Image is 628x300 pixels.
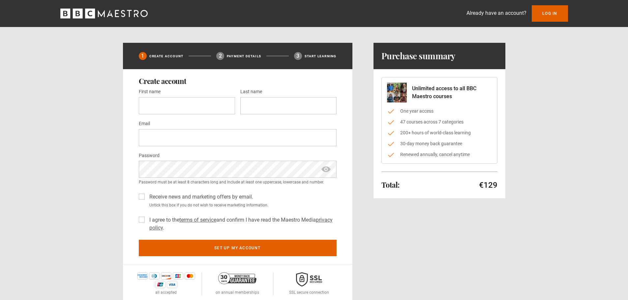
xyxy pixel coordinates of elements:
p: on annual memberships [216,289,259,295]
label: I agree to the and confirm I have read the Maestro Media . [147,216,337,232]
img: unionpay [155,281,165,288]
label: Password [139,152,160,160]
img: mastercard [185,272,195,280]
a: Log In [532,5,568,22]
svg: BBC Maestro [60,9,148,18]
img: 30-day-money-back-guarantee-c866a5dd536ff72a469b.png [218,272,256,284]
li: 47 courses across 7 categories [387,119,492,125]
p: Already have an account? [466,9,526,17]
img: visa [167,281,177,288]
li: One year access [387,108,492,115]
button: Set up my account [139,240,337,256]
p: SSL secure connection [289,289,329,295]
img: discover [161,272,171,280]
small: Password must be at least 8 characters long and include at least one uppercase, lowercase and num... [139,179,337,185]
li: 30-day money back guarantee [387,140,492,147]
li: Renewed annually, cancel anytime [387,151,492,158]
img: diners [149,272,160,280]
div: 1 [139,52,147,60]
span: show password [321,161,331,178]
h2: Create account [139,77,337,85]
label: Email [139,120,150,128]
label: First name [139,88,161,96]
label: Last name [240,88,262,96]
label: Receive news and marketing offers by email. [147,193,253,201]
li: 200+ hours of world-class learning [387,129,492,136]
p: Payment details [227,54,261,59]
p: Unlimited access to all BBC Maestro courses [412,85,492,100]
h1: Purchase summary [381,51,456,61]
h2: Total: [381,181,400,189]
p: Start learning [305,54,337,59]
img: amex [137,272,148,280]
div: 3 [294,52,302,60]
a: terms of service [179,217,216,223]
p: Create Account [149,54,184,59]
p: €129 [479,180,497,190]
div: 2 [216,52,224,60]
p: all accepted [155,289,177,295]
img: jcb [173,272,183,280]
small: Untick this box if you do not wish to receive marketing information. [147,202,337,208]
